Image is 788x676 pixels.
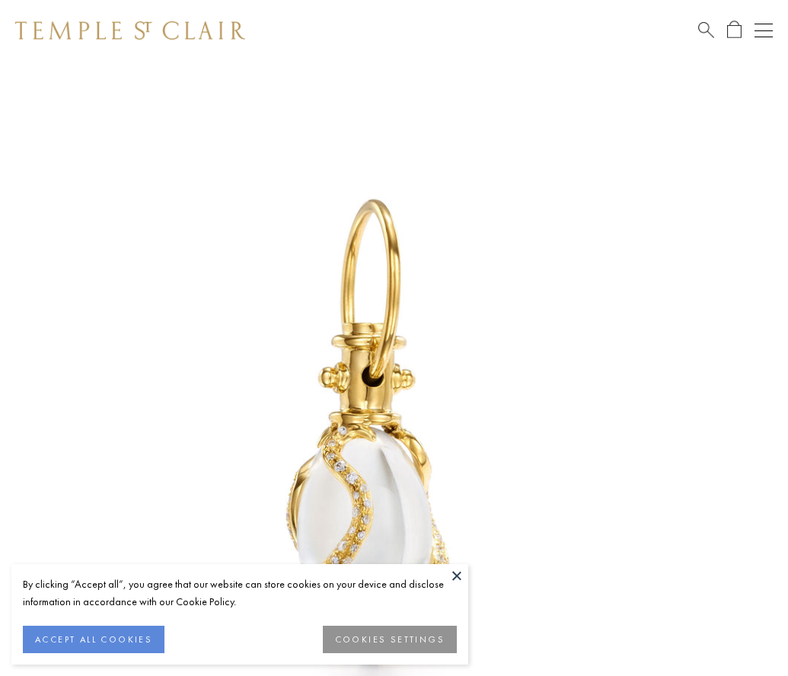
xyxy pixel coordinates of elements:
[727,21,742,40] a: Open Shopping Bag
[755,21,773,40] button: Open navigation
[23,626,164,653] button: ACCEPT ALL COOKIES
[15,21,245,40] img: Temple St. Clair
[698,21,714,40] a: Search
[323,626,457,653] button: COOKIES SETTINGS
[23,576,457,611] div: By clicking “Accept all”, you agree that our website can store cookies on your device and disclos...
